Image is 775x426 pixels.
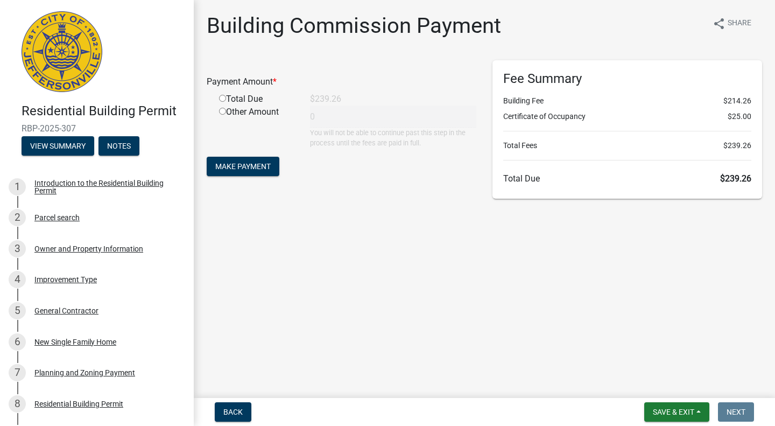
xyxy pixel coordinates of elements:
button: Notes [98,136,139,156]
div: Owner and Property Information [34,245,143,253]
span: Share [728,17,751,30]
div: 2 [9,209,26,226]
div: Parcel search [34,214,80,221]
div: Other Amount [211,106,302,148]
h6: Total Due [503,173,751,184]
div: Payment Amount [199,75,484,88]
div: 4 [9,271,26,288]
span: $239.26 [720,173,751,184]
li: Certificate of Occupancy [503,111,751,122]
li: Building Fee [503,95,751,107]
button: View Summary [22,136,94,156]
li: Total Fees [503,140,751,151]
div: 7 [9,364,26,381]
span: $239.26 [723,140,751,151]
div: Introduction to the Residential Building Permit [34,179,177,194]
span: RBP-2025-307 [22,123,172,134]
div: Total Due [211,93,302,106]
span: $25.00 [728,111,751,122]
wm-modal-confirm: Notes [98,142,139,151]
div: 6 [9,333,26,351]
wm-modal-confirm: Summary [22,142,94,151]
span: Make Payment [215,162,271,171]
span: Save & Exit [653,408,694,416]
button: shareShare [704,13,760,34]
h4: Residential Building Permit [22,103,185,119]
div: 8 [9,395,26,413]
button: Make Payment [207,157,279,176]
div: Planning and Zoning Payment [34,369,135,376]
span: $214.26 [723,95,751,107]
div: 3 [9,240,26,257]
div: 1 [9,178,26,195]
div: General Contractor [34,307,98,315]
span: Next [727,408,745,416]
button: Save & Exit [644,402,709,422]
h6: Fee Summary [503,71,751,87]
div: Residential Building Permit [34,400,123,408]
div: New Single Family Home [34,338,116,346]
button: Next [718,402,754,422]
button: Back [215,402,251,422]
div: 5 [9,302,26,319]
span: Back [223,408,243,416]
h1: Building Commission Payment [207,13,501,39]
i: share [713,17,725,30]
img: City of Jeffersonville, Indiana [22,11,102,92]
div: Improvement Type [34,276,97,283]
